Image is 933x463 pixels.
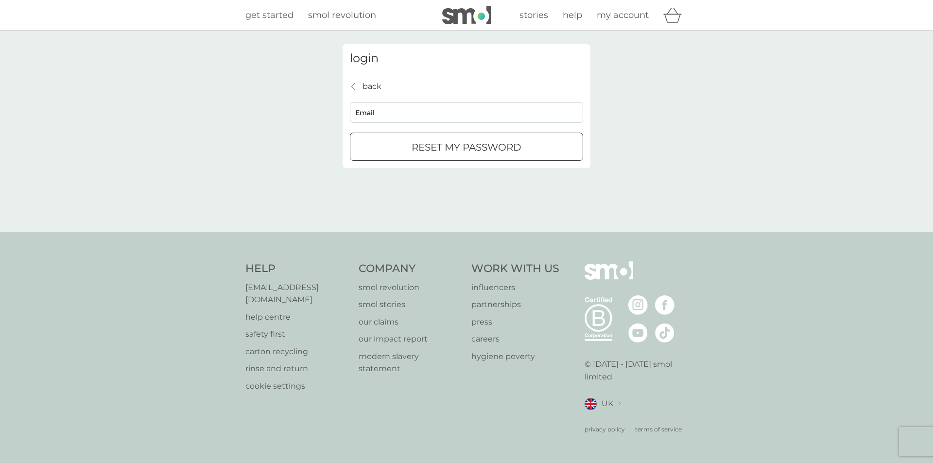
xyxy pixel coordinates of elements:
a: help [563,8,582,22]
h4: Help [245,261,349,276]
a: rinse and return [245,362,349,375]
p: © [DATE] - [DATE] smol limited [585,358,688,383]
a: cookie settings [245,380,349,393]
a: stories [519,8,548,22]
a: smol revolution [359,281,462,294]
span: UK [602,397,613,410]
a: my account [597,8,649,22]
span: stories [519,10,548,20]
a: careers [471,333,559,345]
a: our claims [359,316,462,328]
span: get started [245,10,294,20]
img: visit the smol Youtube page [628,323,648,343]
img: UK flag [585,398,597,410]
button: reset my password [350,133,583,161]
a: carton recycling [245,345,349,358]
a: [EMAIL_ADDRESS][DOMAIN_NAME] [245,281,349,306]
a: our impact report [359,333,462,345]
a: terms of service [635,425,682,434]
span: my account [597,10,649,20]
div: basket [663,5,688,25]
img: select a new location [618,401,621,407]
a: privacy policy [585,425,625,434]
img: visit the smol Tiktok page [655,323,674,343]
a: influencers [471,281,559,294]
h4: Company [359,261,462,276]
img: smol [442,6,491,24]
span: help [563,10,582,20]
a: safety first [245,328,349,341]
img: visit the smol Facebook page [655,295,674,315]
a: get started [245,8,294,22]
img: visit the smol Instagram page [628,295,648,315]
p: reset my password [412,139,521,155]
a: smol stories [359,298,462,311]
a: smol revolution [308,8,376,22]
p: back [363,80,381,93]
a: hygiene poverty [471,350,559,363]
a: press [471,316,559,328]
a: modern slavery statement [359,350,462,375]
a: partnerships [471,298,559,311]
span: smol revolution [308,10,376,20]
img: smol [585,261,633,294]
h4: Work With Us [471,261,559,276]
a: help centre [245,311,349,324]
h3: login [350,51,583,66]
